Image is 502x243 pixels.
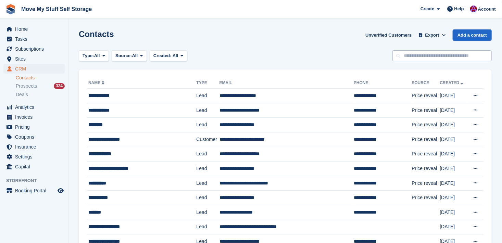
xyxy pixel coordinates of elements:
td: Lead [197,147,219,162]
span: Subscriptions [15,44,56,54]
td: Price reveal [412,103,440,118]
span: Storefront [6,177,68,184]
a: menu [3,44,65,54]
span: Prospects [16,83,37,89]
td: Lead [197,89,219,103]
a: Name [88,80,106,85]
a: Add a contact [453,29,492,41]
td: Lead [197,205,219,220]
img: stora-icon-8386f47178a22dfd0bd8f6a31ec36ba5ce8667c1dd55bd0f319d3a0aa187defe.svg [5,4,16,14]
span: Type: [83,52,94,59]
td: Price reveal [412,191,440,205]
td: [DATE] [440,220,467,234]
h1: Contacts [79,29,114,39]
td: Price reveal [412,89,440,103]
button: Source: All [112,50,147,62]
span: Settings [15,152,56,162]
span: Home [15,24,56,34]
th: Type [197,78,219,89]
a: Deals [16,91,65,98]
a: menu [3,162,65,171]
td: Lead [197,103,219,118]
span: Capital [15,162,56,171]
a: menu [3,122,65,132]
td: Lead [197,176,219,191]
a: Preview store [57,187,65,195]
a: Unverified Customers [363,29,414,41]
span: All [132,52,138,59]
span: Insurance [15,142,56,152]
a: Created [440,80,465,85]
span: Tasks [15,34,56,44]
button: Type: All [79,50,109,62]
span: Invoices [15,112,56,122]
span: Account [478,6,496,13]
a: menu [3,152,65,162]
th: Phone [354,78,412,89]
a: menu [3,34,65,44]
a: menu [3,186,65,195]
td: Price reveal [412,162,440,176]
span: All [94,52,100,59]
div: 324 [54,83,65,89]
td: [DATE] [440,132,467,147]
td: [DATE] [440,176,467,191]
td: Price reveal [412,147,440,162]
span: Created: [153,53,172,58]
span: Deals [16,91,28,98]
span: Export [425,32,439,39]
span: Pricing [15,122,56,132]
a: Prospects 324 [16,82,65,90]
span: Sites [15,54,56,64]
td: Lead [197,118,219,132]
span: Coupons [15,132,56,142]
a: Move My Stuff Self Storage [18,3,95,15]
th: Email [219,78,354,89]
a: menu [3,132,65,142]
span: CRM [15,64,56,74]
td: [DATE] [440,103,467,118]
a: menu [3,112,65,122]
th: Source [412,78,440,89]
a: Contacts [16,75,65,81]
td: Lead [197,191,219,205]
td: Price reveal [412,118,440,132]
td: Price reveal [412,132,440,147]
td: Customer [197,132,219,147]
td: [DATE] [440,191,467,205]
td: Price reveal [412,176,440,191]
span: Source: [115,52,132,59]
td: Lead [197,220,219,234]
button: Created: All [150,50,187,62]
a: menu [3,64,65,74]
span: Create [421,5,434,12]
td: [DATE] [440,205,467,220]
td: [DATE] [440,118,467,132]
span: Help [454,5,464,12]
a: menu [3,142,65,152]
td: [DATE] [440,147,467,162]
td: [DATE] [440,162,467,176]
a: menu [3,54,65,64]
a: menu [3,24,65,34]
td: Lead [197,162,219,176]
img: Carrie Machin [470,5,477,12]
button: Export [417,29,447,41]
span: Booking Portal [15,186,56,195]
span: All [173,53,178,58]
span: Analytics [15,102,56,112]
td: [DATE] [440,89,467,103]
a: menu [3,102,65,112]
